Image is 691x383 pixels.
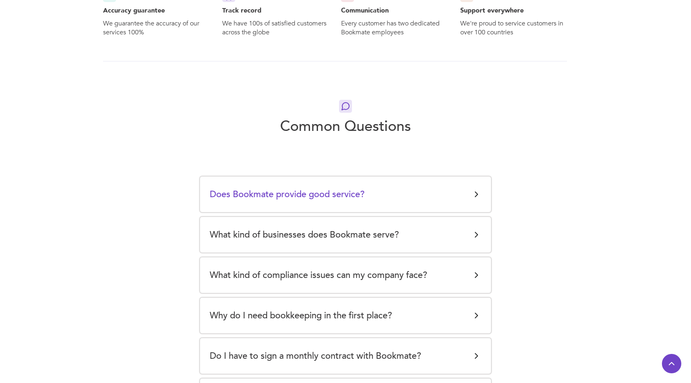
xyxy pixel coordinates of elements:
[341,19,448,37] div: Every customer has two dedicated Bookmate employees
[103,6,210,15] h6: Accuracy guarantee
[280,117,411,136] h3: Common Questions
[210,186,364,202] h5: Does Bookmate provide good service?
[341,6,448,15] h6: Communication
[222,19,329,37] div: We have 100s of satisfied customers across the globe
[460,6,567,15] h6: Support everywhere
[210,227,399,243] h5: What kind of businesses does Bookmate serve?
[210,348,421,364] h5: Do I have to sign a monthly contract with Bookmate?
[210,307,392,324] h5: Why do I need bookkeeping in the first place?
[103,19,210,37] div: We guarantee the accuracy of our services 100%
[210,267,427,283] h5: What kind of compliance issues can my company face?
[222,6,329,15] h6: Track record
[460,19,567,37] div: We're proud to service customers in over 100 countries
